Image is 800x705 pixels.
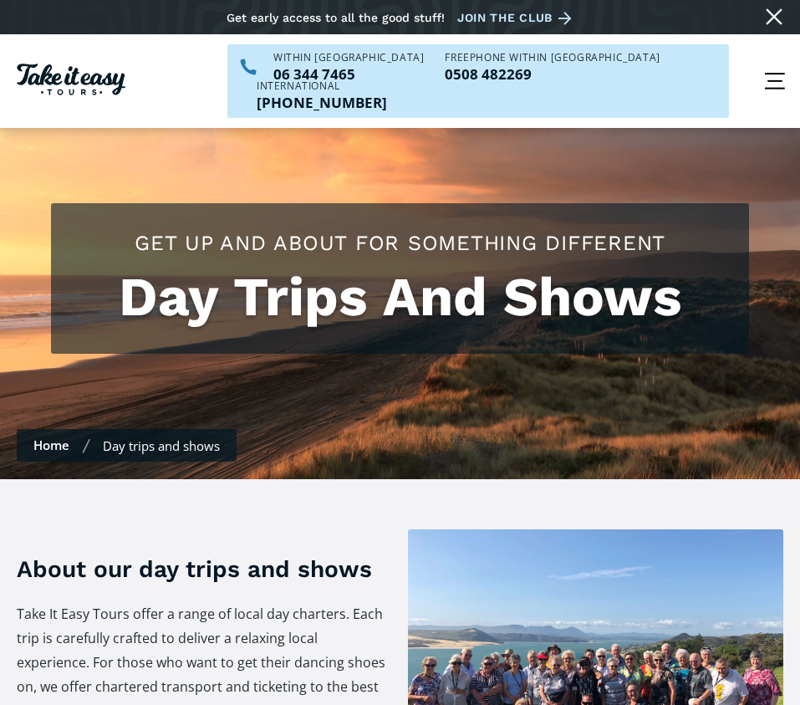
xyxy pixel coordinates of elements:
[227,11,445,24] div: Get early access to all the good stuff!
[445,67,660,81] p: 0508 482269
[257,81,387,91] div: International
[103,437,220,454] div: Day trips and shows
[68,266,732,329] h1: Day Trips And Shows
[457,8,578,28] a: Join the club
[17,429,237,462] nav: Breadcrumbs
[273,53,424,63] div: WITHIN [GEOGRAPHIC_DATA]
[68,228,732,258] h2: Get up and about for something different
[17,64,125,95] img: Take it easy Tours logo
[273,67,424,81] p: 06 344 7465
[273,67,424,81] a: Call us within NZ on 063447465
[445,67,660,81] a: Call us freephone within NZ on 0508482269
[17,553,391,585] h3: About our day trips and shows
[257,95,387,110] a: Call us outside of NZ on +6463447465
[33,437,69,453] a: Home
[761,3,787,30] a: Close message
[445,53,660,63] div: Freephone WITHIN [GEOGRAPHIC_DATA]
[17,59,125,104] a: Homepage
[257,95,387,110] p: [PHONE_NUMBER]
